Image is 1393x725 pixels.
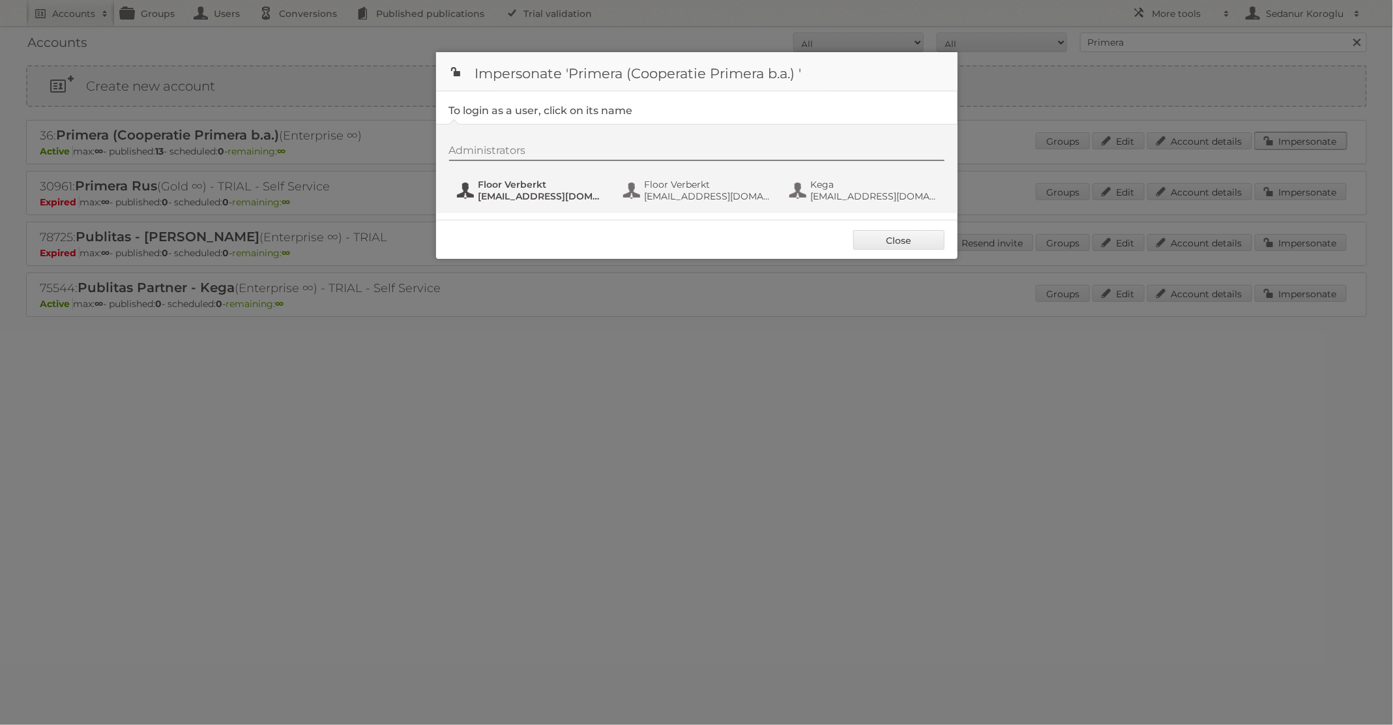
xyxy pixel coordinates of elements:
div: Administrators [449,144,945,161]
span: Floor Verberkt [478,179,605,190]
span: Kega [811,179,937,190]
legend: To login as a user, click on its name [449,104,633,117]
span: [EMAIL_ADDRESS][DOMAIN_NAME] [478,190,605,202]
h1: Impersonate 'Primera (Cooperatie Primera b.a.) ' [436,52,958,91]
a: Close [853,230,945,250]
button: Kega [EMAIL_ADDRESS][DOMAIN_NAME] [788,177,941,203]
span: [EMAIL_ADDRESS][DOMAIN_NAME] [645,190,771,202]
button: Floor Verberkt [EMAIL_ADDRESS][DOMAIN_NAME] [622,177,775,203]
button: Floor Verberkt [EMAIL_ADDRESS][DOMAIN_NAME] [456,177,609,203]
span: Floor Verberkt [645,179,771,190]
span: [EMAIL_ADDRESS][DOMAIN_NAME] [811,190,937,202]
